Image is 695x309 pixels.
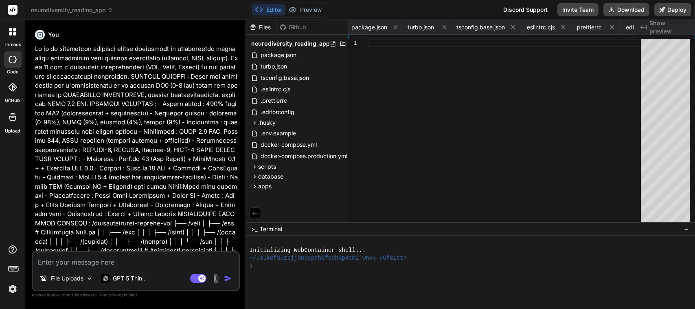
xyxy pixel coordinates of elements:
span: database [258,172,283,181]
span: Initializing WebContainer shell... [250,247,366,254]
span: package.json [260,50,297,60]
span: .eslintrc.cjs [260,84,291,94]
label: Upload [5,128,20,135]
div: Github [276,23,310,31]
label: code [7,68,18,75]
span: .prettierrc [260,96,288,106]
span: ~/u3uk0f35zsjjbn9cprh6fq9h0p4tm2-wnxx-y6f8ittn [250,254,407,262]
span: .editorconfig [260,107,295,117]
span: − [684,225,688,233]
img: settings [6,282,20,296]
div: 1 [348,39,357,47]
div: Discord Support [498,3,552,16]
p: File Uploads [51,274,83,283]
label: threads [4,41,21,48]
span: turbo.json [408,23,434,31]
button: − [682,223,690,236]
label: GitHub [5,97,20,104]
span: ❯ [250,262,254,270]
button: Invite Team [557,3,599,16]
img: GPT 5 Thinking High [101,274,110,282]
span: neurodiversity_reading_app [251,40,330,48]
p: GPT 5 Thin.. [113,274,145,283]
span: tsconfig.base.json [260,73,310,83]
button: Download [603,3,649,16]
span: .prettierrc [575,23,602,31]
span: Show preview [649,19,688,35]
img: Pick Models [86,275,93,282]
span: docker-compose.yml [260,140,318,150]
span: Terminal [260,225,282,233]
div: Files [246,23,276,31]
button: Preview [285,4,325,15]
span: .eslintrc.cjs [525,23,555,31]
span: >_ [251,225,257,233]
button: Deploy [654,3,691,16]
span: scripts [258,163,276,171]
span: neurodiversity_reading_app [31,6,113,14]
img: icon [224,274,232,283]
span: tsconfig.base.json [456,23,505,31]
span: privacy [109,292,124,297]
span: .editorconfig [624,23,658,31]
span: package.json [351,23,387,31]
span: .env.example [260,128,297,138]
h6: You [48,31,59,39]
span: .husky [258,119,276,127]
span: apps [258,182,272,190]
p: Always double-check its answers. Your in Bind [32,291,240,299]
span: turbo.json [260,62,288,71]
button: Editor [252,4,285,15]
span: docker-compose.production.yml [260,151,348,161]
img: attachment [211,274,221,283]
